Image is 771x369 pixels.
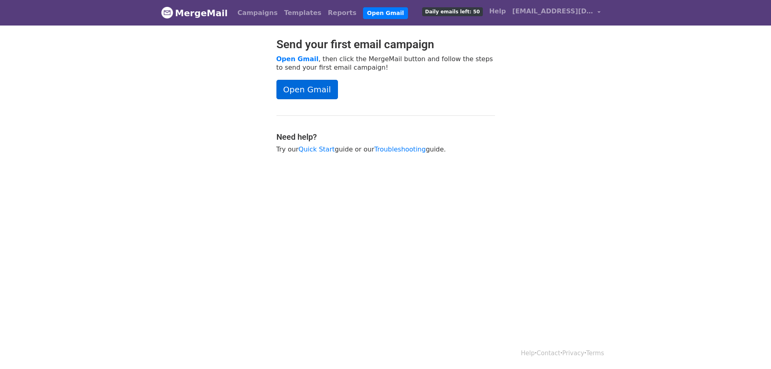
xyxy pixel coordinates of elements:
a: Daily emails left: 50 [419,3,486,19]
a: Open Gmail [276,55,319,63]
a: Campaigns [234,5,281,21]
a: Contact [537,350,560,357]
a: Help [521,350,535,357]
iframe: Chat Widget [731,330,771,369]
a: Open Gmail [276,80,338,99]
a: [EMAIL_ADDRESS][DOMAIN_NAME] [509,3,604,22]
p: Try our guide or our guide. [276,145,495,154]
a: Troubleshooting [374,145,426,153]
p: , then click the MergeMail button and follow the steps to send your first email campaign! [276,55,495,72]
a: Quick Start [299,145,335,153]
h2: Send your first email campaign [276,38,495,51]
a: Templates [281,5,325,21]
a: Help [486,3,509,19]
h4: Need help? [276,132,495,142]
a: Open Gmail [363,7,408,19]
a: Privacy [562,350,584,357]
img: MergeMail logo [161,6,173,19]
a: MergeMail [161,4,228,21]
a: Reports [325,5,360,21]
span: Daily emails left: 50 [422,7,482,16]
a: Terms [586,350,604,357]
span: [EMAIL_ADDRESS][DOMAIN_NAME] [512,6,593,16]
